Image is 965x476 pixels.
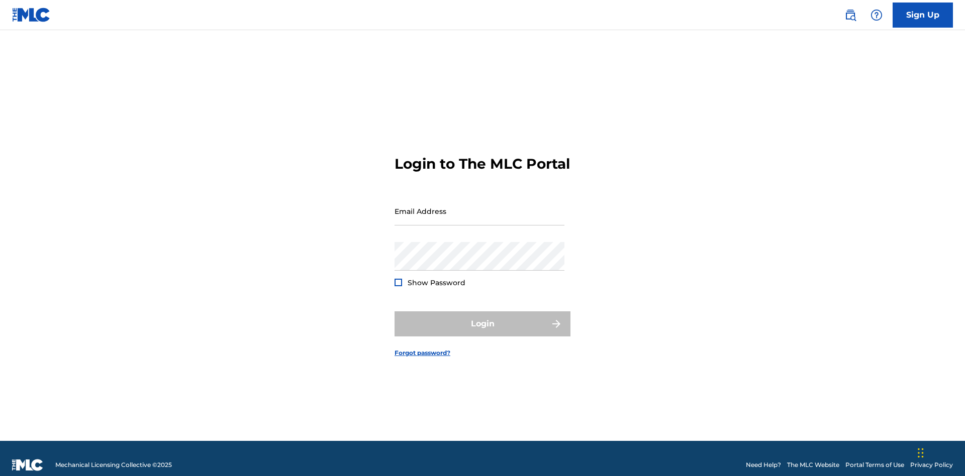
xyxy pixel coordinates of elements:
[395,155,570,173] h3: Login to The MLC Portal
[866,5,887,25] div: Help
[787,460,839,469] a: The MLC Website
[12,8,51,22] img: MLC Logo
[844,9,856,21] img: search
[845,460,904,469] a: Portal Terms of Use
[918,438,924,468] div: Drag
[408,278,465,287] span: Show Password
[55,460,172,469] span: Mechanical Licensing Collective © 2025
[915,428,965,476] iframe: Chat Widget
[840,5,860,25] a: Public Search
[746,460,781,469] a: Need Help?
[910,460,953,469] a: Privacy Policy
[395,348,450,358] a: Forgot password?
[893,3,953,28] a: Sign Up
[871,9,883,21] img: help
[12,459,43,471] img: logo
